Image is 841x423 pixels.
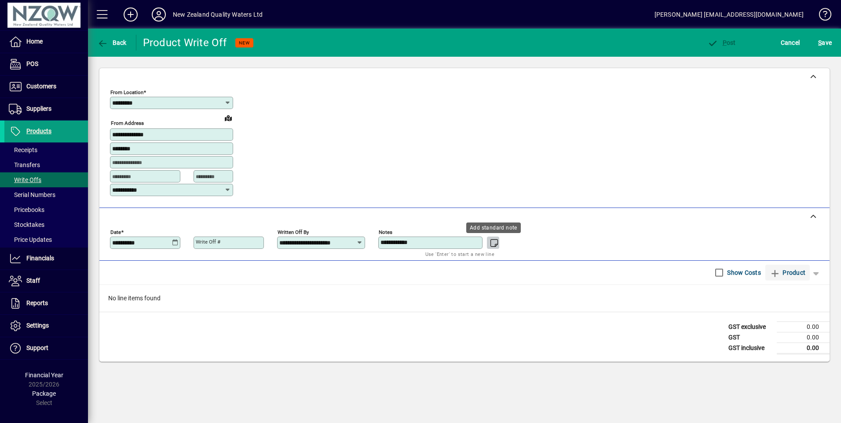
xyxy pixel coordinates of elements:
td: GST inclusive [724,343,777,354]
a: Settings [4,315,88,337]
span: Settings [26,322,49,329]
mat-label: Written off by [278,229,309,235]
span: Financials [26,255,54,262]
div: Product Write Off [143,36,227,50]
app-page-header-button: Back [88,35,136,51]
div: New Zealand Quality Waters Ltd [173,7,263,22]
span: Package [32,390,56,397]
span: NEW [239,40,250,46]
span: S [818,39,822,46]
mat-label: Notes [379,229,392,235]
a: Pricebooks [4,202,88,217]
a: View on map [221,111,235,125]
mat-label: Write Off # [196,239,220,245]
button: Cancel [779,35,802,51]
button: Post [705,35,738,51]
button: Back [95,35,129,51]
span: Transfers [9,161,40,168]
button: Product [765,265,810,281]
a: Reports [4,292,88,314]
span: Suppliers [26,105,51,112]
span: Stocktakes [9,221,44,228]
mat-label: From location [110,89,143,95]
span: Pricebooks [9,206,44,213]
a: Financials [4,248,88,270]
span: Support [26,344,48,351]
a: Suppliers [4,98,88,120]
td: 0.00 [777,332,830,343]
span: Customers [26,83,56,90]
a: Price Updates [4,232,88,247]
span: Products [26,128,51,135]
div: No line items found [99,285,830,312]
div: [PERSON_NAME] [EMAIL_ADDRESS][DOMAIN_NAME] [655,7,804,22]
span: Write Offs [9,176,41,183]
button: Add [117,7,145,22]
a: POS [4,53,88,75]
a: Receipts [4,142,88,157]
span: Cancel [781,36,800,50]
a: Serial Numbers [4,187,88,202]
span: Staff [26,277,40,284]
button: Profile [145,7,173,22]
span: Price Updates [9,236,52,243]
td: 0.00 [777,343,830,354]
a: Support [4,337,88,359]
a: Staff [4,270,88,292]
span: ave [818,36,832,50]
span: Home [26,38,43,45]
mat-hint: Use 'Enter' to start a new line [425,249,494,259]
span: Back [97,39,127,46]
span: Receipts [9,146,37,153]
a: Stocktakes [4,217,88,232]
span: Product [770,266,805,280]
span: ost [707,39,736,46]
a: Transfers [4,157,88,172]
span: Serial Numbers [9,191,55,198]
a: Write Offs [4,172,88,187]
span: Reports [26,299,48,306]
td: GST [724,332,777,343]
span: Financial Year [25,372,63,379]
span: POS [26,60,38,67]
a: Customers [4,76,88,98]
td: GST exclusive [724,321,777,332]
label: Show Costs [725,268,761,277]
span: P [723,39,727,46]
a: Home [4,31,88,53]
a: Knowledge Base [812,2,830,30]
button: Save [816,35,834,51]
td: 0.00 [777,321,830,332]
div: Add standard note [466,222,521,233]
mat-label: Date [110,229,121,235]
